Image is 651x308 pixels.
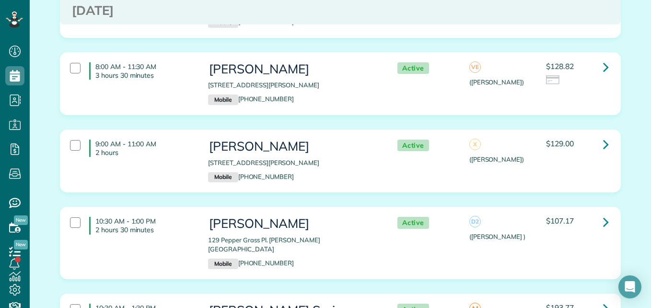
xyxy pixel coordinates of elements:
[397,140,429,152] span: Active
[14,215,28,225] span: New
[95,148,194,157] p: 2 hours
[208,95,238,105] small: Mobile
[469,139,481,150] span: X
[546,61,574,71] span: $128.82
[618,275,641,298] div: Open Intercom Messenger
[397,217,429,229] span: Active
[95,71,194,80] p: 3 hours 30 minutes
[208,259,294,267] a: Mobile[PHONE_NUMBER]
[208,62,378,76] h3: [PERSON_NAME]
[208,158,378,167] p: [STREET_ADDRESS][PERSON_NAME]
[469,216,481,227] span: D2
[208,172,238,183] small: Mobile
[546,75,560,86] img: icon_credit_card_neutral-3d9a980bd25ce6dbb0f2033d7200983694762465c175678fcbc2d8f4bc43548e.png
[89,140,194,157] h4: 9:00 AM - 11:00 AM
[397,62,429,74] span: Active
[208,217,378,231] h3: [PERSON_NAME]
[208,236,378,254] p: 129 Pepper Grass Pl. [PERSON_NAME][GEOGRAPHIC_DATA]
[208,81,378,90] p: [STREET_ADDRESS][PERSON_NAME]
[469,233,525,240] span: ([PERSON_NAME] )
[14,240,28,249] span: New
[89,62,194,80] h4: 8:00 AM - 11:30 AM
[469,78,524,86] span: ([PERSON_NAME])
[208,18,294,25] a: Mobile[PHONE_NUMBER]
[208,95,294,103] a: Mobile[PHONE_NUMBER]
[95,225,194,234] p: 2 hours 30 minutes
[469,155,524,163] span: ([PERSON_NAME])
[208,140,378,154] h3: [PERSON_NAME]
[72,4,609,18] h3: [DATE]
[546,139,574,148] span: $129.00
[208,173,294,180] a: Mobile[PHONE_NUMBER]
[208,259,238,269] small: Mobile
[546,216,574,225] span: $107.17
[469,61,481,73] span: VE
[89,217,194,234] h4: 10:30 AM - 1:00 PM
